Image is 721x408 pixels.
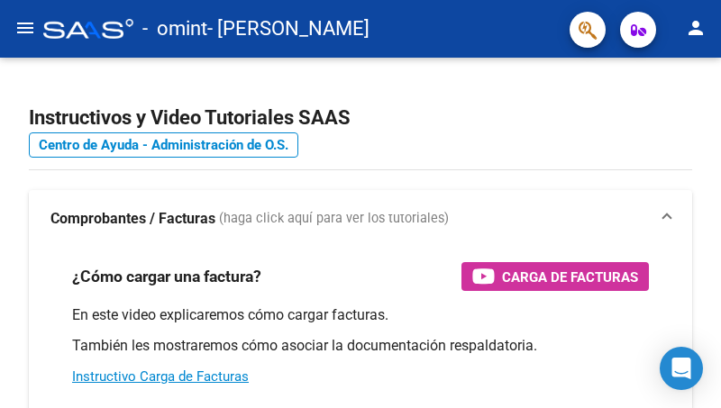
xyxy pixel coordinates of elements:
[219,209,449,229] span: (haga click aquí para ver los tutoriales)
[660,347,703,390] div: Open Intercom Messenger
[50,209,215,229] strong: Comprobantes / Facturas
[29,101,692,135] h2: Instructivos y Video Tutoriales SAAS
[72,264,261,289] h3: ¿Cómo cargar una factura?
[207,9,370,49] span: - [PERSON_NAME]
[461,262,649,291] button: Carga de Facturas
[72,336,649,356] p: También les mostraremos cómo asociar la documentación respaldatoria.
[72,305,649,325] p: En este video explicaremos cómo cargar facturas.
[142,9,207,49] span: - omint
[29,190,692,248] mat-expansion-panel-header: Comprobantes / Facturas (haga click aquí para ver los tutoriales)
[502,266,638,288] span: Carga de Facturas
[29,132,298,158] a: Centro de Ayuda - Administración de O.S.
[685,17,707,39] mat-icon: person
[14,17,36,39] mat-icon: menu
[72,368,249,385] a: Instructivo Carga de Facturas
